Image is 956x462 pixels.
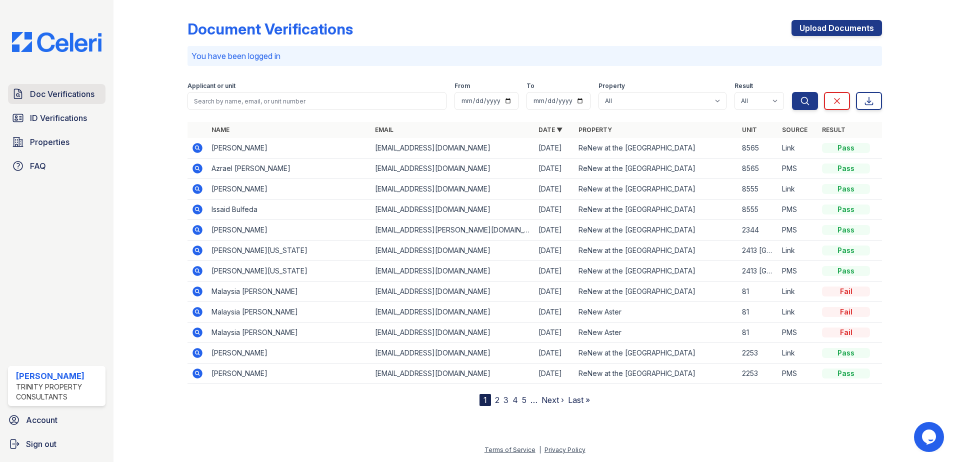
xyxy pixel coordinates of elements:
[207,363,371,384] td: [PERSON_NAME]
[738,302,778,322] td: 81
[574,322,738,343] td: ReNew Aster
[8,132,105,152] a: Properties
[738,281,778,302] td: 81
[738,261,778,281] td: 2413 [GEOGRAPHIC_DATA]
[534,261,574,281] td: [DATE]
[207,220,371,240] td: [PERSON_NAME]
[822,327,870,337] div: Fail
[738,240,778,261] td: 2413 [GEOGRAPHIC_DATA]
[738,343,778,363] td: 2253
[371,322,534,343] td: [EMAIL_ADDRESS][DOMAIN_NAME]
[371,343,534,363] td: [EMAIL_ADDRESS][DOMAIN_NAME]
[503,395,508,405] a: 3
[207,261,371,281] td: [PERSON_NAME][US_STATE]
[4,434,109,454] a: Sign out
[371,199,534,220] td: [EMAIL_ADDRESS][DOMAIN_NAME]
[778,261,818,281] td: PMS
[16,382,101,402] div: Trinity Property Consultants
[822,163,870,173] div: Pass
[530,394,537,406] span: …
[207,343,371,363] td: [PERSON_NAME]
[742,126,757,133] a: Unit
[822,245,870,255] div: Pass
[738,158,778,179] td: 8565
[207,281,371,302] td: Malaysia [PERSON_NAME]
[526,82,534,90] label: To
[207,240,371,261] td: [PERSON_NAME][US_STATE]
[371,302,534,322] td: [EMAIL_ADDRESS][DOMAIN_NAME]
[534,138,574,158] td: [DATE]
[371,261,534,281] td: [EMAIL_ADDRESS][DOMAIN_NAME]
[778,158,818,179] td: PMS
[534,343,574,363] td: [DATE]
[534,322,574,343] td: [DATE]
[207,158,371,179] td: Azrael [PERSON_NAME]
[778,281,818,302] td: Link
[734,82,753,90] label: Result
[211,126,229,133] a: Name
[738,363,778,384] td: 2253
[534,220,574,240] td: [DATE]
[738,322,778,343] td: 81
[26,414,57,426] span: Account
[371,179,534,199] td: [EMAIL_ADDRESS][DOMAIN_NAME]
[574,179,738,199] td: ReNew at the [GEOGRAPHIC_DATA]
[207,179,371,199] td: [PERSON_NAME]
[534,302,574,322] td: [DATE]
[16,370,101,382] div: [PERSON_NAME]
[371,240,534,261] td: [EMAIL_ADDRESS][DOMAIN_NAME]
[207,199,371,220] td: Issaid Bulfeda
[495,395,499,405] a: 2
[914,422,946,452] iframe: chat widget
[371,138,534,158] td: [EMAIL_ADDRESS][DOMAIN_NAME]
[534,158,574,179] td: [DATE]
[4,32,109,52] img: CE_Logo_Blue-a8612792a0a2168367f1c8372b55b34899dd931a85d93a1a3d3e32e68fde9ad4.png
[574,138,738,158] td: ReNew at the [GEOGRAPHIC_DATA]
[371,281,534,302] td: [EMAIL_ADDRESS][DOMAIN_NAME]
[544,446,585,453] a: Privacy Policy
[738,179,778,199] td: 8555
[738,199,778,220] td: 8555
[371,220,534,240] td: [EMAIL_ADDRESS][PERSON_NAME][DOMAIN_NAME]
[778,199,818,220] td: PMS
[534,199,574,220] td: [DATE]
[738,138,778,158] td: 8565
[484,446,535,453] a: Terms of Service
[574,220,738,240] td: ReNew at the [GEOGRAPHIC_DATA]
[778,240,818,261] td: Link
[512,395,518,405] a: 4
[371,158,534,179] td: [EMAIL_ADDRESS][DOMAIN_NAME]
[207,138,371,158] td: [PERSON_NAME]
[574,261,738,281] td: ReNew at the [GEOGRAPHIC_DATA]
[187,82,235,90] label: Applicant or unit
[30,88,94,100] span: Doc Verifications
[574,240,738,261] td: ReNew at the [GEOGRAPHIC_DATA]
[822,307,870,317] div: Fail
[778,363,818,384] td: PMS
[187,20,353,38] div: Document Verifications
[822,204,870,214] div: Pass
[191,50,878,62] p: You have been logged in
[522,395,526,405] a: 5
[30,136,69,148] span: Properties
[568,395,590,405] a: Last »
[822,184,870,194] div: Pass
[30,160,46,172] span: FAQ
[778,179,818,199] td: Link
[574,302,738,322] td: ReNew Aster
[822,143,870,153] div: Pass
[541,395,564,405] a: Next ›
[479,394,491,406] div: 1
[8,84,105,104] a: Doc Verifications
[822,225,870,235] div: Pass
[778,322,818,343] td: PMS
[574,363,738,384] td: ReNew at the [GEOGRAPHIC_DATA]
[574,158,738,179] td: ReNew at the [GEOGRAPHIC_DATA]
[207,302,371,322] td: Malaysia [PERSON_NAME]
[578,126,612,133] a: Property
[822,368,870,378] div: Pass
[778,220,818,240] td: PMS
[574,199,738,220] td: ReNew at the [GEOGRAPHIC_DATA]
[4,410,109,430] a: Account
